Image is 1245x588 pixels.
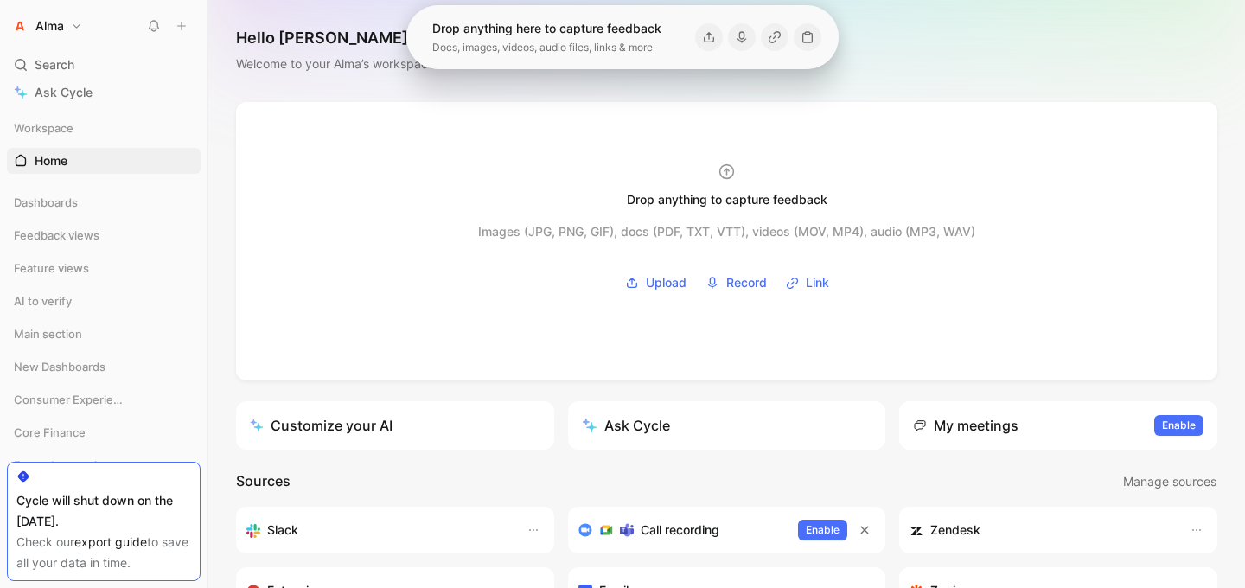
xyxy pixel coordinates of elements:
[7,387,201,412] div: Consumer Experience
[14,227,99,244] span: Feedback views
[646,272,686,293] span: Upload
[930,520,980,540] h3: Zendesk
[1154,415,1203,436] button: Enable
[7,387,201,418] div: Consumer Experience
[7,222,201,248] div: Feedback views
[14,457,111,474] span: E-com Integration
[14,259,89,277] span: Feature views
[7,354,201,385] div: New Dashboards
[726,272,767,293] span: Record
[582,415,670,436] div: Ask Cycle
[236,470,290,493] h2: Sources
[7,52,201,78] div: Search
[7,80,201,105] a: Ask Cycle
[780,270,835,296] button: Link
[7,354,201,380] div: New Dashboards
[14,119,73,137] span: Workspace
[806,521,840,539] span: Enable
[1123,471,1216,492] span: Manage sources
[7,222,201,253] div: Feedback views
[432,18,661,39] div: Drop anything here to capture feedback
[7,14,86,38] button: AlmaAlma
[7,288,201,319] div: AI to verify
[236,401,554,450] a: Customize your AI
[699,270,773,296] button: Record
[7,452,201,478] div: E-com Integration
[74,534,147,549] a: export guide
[7,321,201,347] div: Main section
[627,189,827,210] div: Drop anything to capture feedback
[619,270,693,296] button: Upload
[7,321,201,352] div: Main section
[568,401,886,450] button: Ask Cycle
[478,221,975,242] div: Images (JPG, PNG, GIF), docs (PDF, TXT, VTT), videos (MOV, MP4), audio (MP3, WAV)
[641,520,719,540] h3: Call recording
[11,17,29,35] img: Alma
[7,419,201,445] div: Core Finance
[1122,470,1217,493] button: Manage sources
[7,419,201,451] div: Core Finance
[236,54,480,74] div: Welcome to your Alma’s workspace
[913,415,1018,436] div: My meetings
[7,148,201,174] a: Home
[7,255,201,281] div: Feature views
[14,292,72,310] span: AI to verify
[246,520,509,540] div: Sync your marchants, send feedback and get updates in Slack
[14,424,86,441] span: Core Finance
[35,54,74,75] span: Search
[798,520,847,540] button: Enable
[250,415,393,436] div: Customize your AI
[35,18,64,34] h1: Alma
[432,39,661,56] div: Docs, images, videos, audio files, links & more
[7,189,201,215] div: Dashboards
[14,391,129,408] span: Consumer Experience
[578,520,785,540] div: Record & transcribe meetings from Zoom, Meet & Teams.
[806,272,829,293] span: Link
[16,532,191,573] div: Check our to save all your data in time.
[14,194,78,211] span: Dashboards
[35,152,67,169] span: Home
[236,28,480,48] h1: Hello [PERSON_NAME] ❄️
[7,115,201,141] div: Workspace
[16,490,191,532] div: Cycle will shut down on the [DATE].
[7,255,201,286] div: Feature views
[7,189,201,220] div: Dashboards
[14,358,105,375] span: New Dashboards
[910,520,1172,540] div: Sync marchants and create docs
[7,452,201,483] div: E-com Integration
[35,82,93,103] span: Ask Cycle
[1162,417,1196,434] span: Enable
[267,520,298,540] h3: Slack
[7,288,201,314] div: AI to verify
[14,325,82,342] span: Main section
